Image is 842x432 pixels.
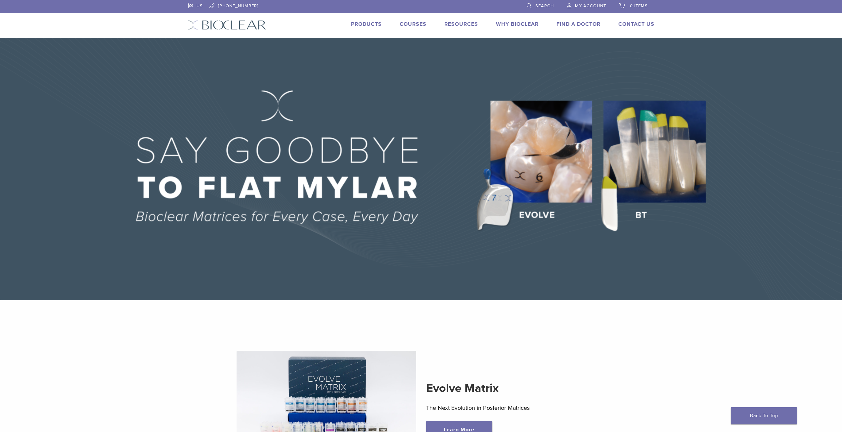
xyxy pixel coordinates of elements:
a: Why Bioclear [496,21,539,27]
a: Back To Top [731,407,797,424]
span: Search [535,3,554,9]
a: Find A Doctor [556,21,600,27]
p: The Next Evolution in Posterior Matrices [426,403,606,413]
h2: Evolve Matrix [426,380,606,396]
img: Bioclear [188,20,266,30]
a: Resources [444,21,478,27]
span: 0 items [630,3,648,9]
a: Contact Us [618,21,654,27]
span: My Account [575,3,606,9]
a: Courses [400,21,426,27]
a: Products [351,21,382,27]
